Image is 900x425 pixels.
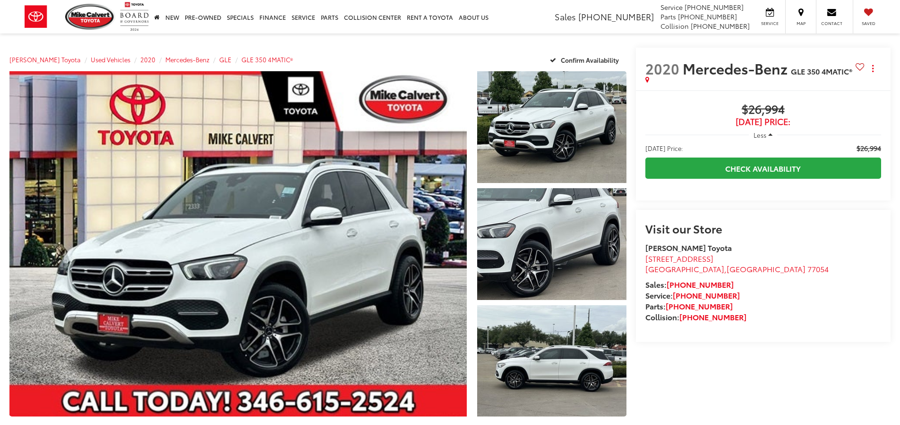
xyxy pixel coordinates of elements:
[645,279,734,290] strong: Sales:
[91,55,130,64] a: Used Vehicles
[754,131,766,139] span: Less
[857,143,881,153] span: $26,994
[477,71,626,183] a: Expand Photo 1
[477,305,626,417] a: Expand Photo 3
[685,2,744,12] span: [PHONE_NUMBER]
[821,20,842,26] span: Contact
[241,55,293,64] a: GLE 350 4MATIC®
[865,60,881,76] button: Actions
[165,55,209,64] a: Mercedes-Benz
[645,117,881,126] span: [DATE] Price:
[645,253,829,275] a: [STREET_ADDRESS] [GEOGRAPHIC_DATA],[GEOGRAPHIC_DATA] 77054
[9,71,467,417] a: Expand Photo 0
[790,20,811,26] span: Map
[219,55,231,64] a: GLE
[660,12,676,21] span: Parts
[749,126,777,143] button: Less
[858,20,879,26] span: Saved
[561,56,619,64] span: Confirm Availability
[475,187,627,301] img: 2020 Mercedes-Benz GLE GLE 350 4MATIC®
[645,242,732,253] strong: [PERSON_NAME] Toyota
[645,300,733,311] strong: Parts:
[555,10,576,23] span: Sales
[683,58,791,78] span: Mercedes-Benz
[140,55,155,64] a: 2020
[727,263,806,274] span: [GEOGRAPHIC_DATA]
[645,222,881,234] h2: Visit our Store
[645,263,829,274] span: ,
[9,55,81,64] a: [PERSON_NAME] Toyota
[679,311,746,322] a: [PHONE_NUMBER]
[545,51,626,68] button: Confirm Availability
[673,290,740,300] a: [PHONE_NUMBER]
[65,4,115,30] img: Mike Calvert Toyota
[807,263,829,274] span: 77054
[660,2,683,12] span: Service
[645,311,746,322] strong: Collision:
[678,12,737,21] span: [PHONE_NUMBER]
[578,10,654,23] span: [PHONE_NUMBER]
[759,20,780,26] span: Service
[791,66,852,76] span: GLE 350 4MATIC®
[645,103,881,117] span: $26,994
[475,304,627,418] img: 2020 Mercedes-Benz GLE GLE 350 4MATIC®
[475,70,627,184] img: 2020 Mercedes-Benz GLE GLE 350 4MATIC®
[872,65,874,72] span: dropdown dots
[691,21,750,31] span: [PHONE_NUMBER]
[645,158,881,179] a: Check Availability
[666,300,733,311] a: [PHONE_NUMBER]
[645,290,740,300] strong: Service:
[477,188,626,300] a: Expand Photo 2
[5,69,471,418] img: 2020 Mercedes-Benz GLE GLE 350 4MATIC®
[667,279,734,290] a: [PHONE_NUMBER]
[660,21,689,31] span: Collision
[645,143,683,153] span: [DATE] Price:
[645,58,679,78] span: 2020
[645,253,713,264] span: [STREET_ADDRESS]
[645,263,724,274] span: [GEOGRAPHIC_DATA]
